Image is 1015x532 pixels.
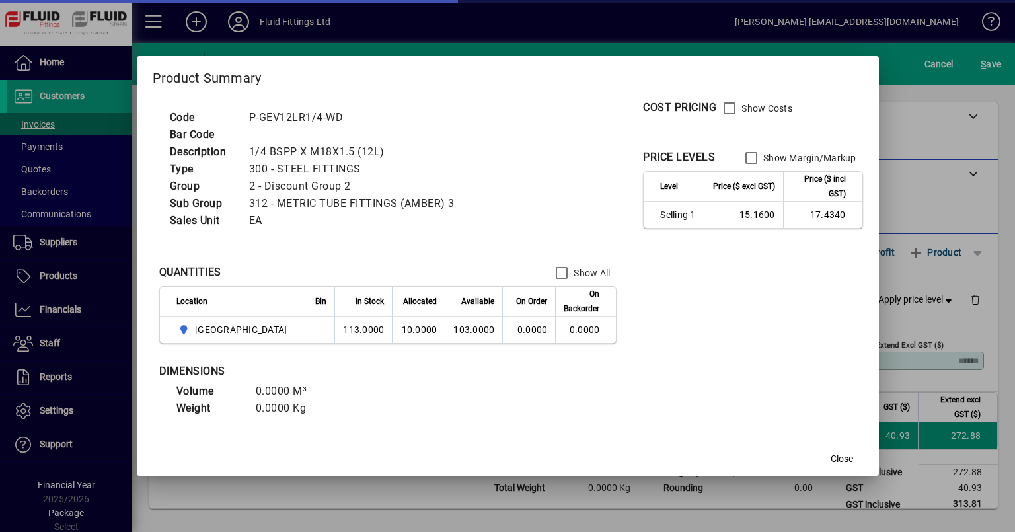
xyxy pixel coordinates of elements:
span: 0.0000 [517,324,548,335]
td: Sub Group [163,195,243,212]
td: Volume [170,383,249,400]
span: [GEOGRAPHIC_DATA] [195,323,287,336]
td: 103.0000 [445,317,502,343]
span: Close [831,452,853,466]
span: Selling 1 [660,208,695,221]
td: 10.0000 [392,317,445,343]
td: 15.1600 [704,202,783,228]
span: On Backorder [564,287,599,316]
td: 312 - METRIC TUBE FITTINGS (AMBER) 3 [243,195,470,212]
div: PRICE LEVELS [643,149,715,165]
td: 113.0000 [334,317,392,343]
td: Type [163,161,243,178]
button: Close [821,447,863,471]
label: Show Margin/Markup [761,151,856,165]
td: EA [243,212,470,229]
td: Code [163,109,243,126]
div: DIMENSIONS [159,363,490,379]
td: Bar Code [163,126,243,143]
td: 17.4340 [783,202,862,228]
span: On Order [516,294,547,309]
span: In Stock [356,294,384,309]
td: 1/4 BSPP X M18X1.5 (12L) [243,143,470,161]
h2: Product Summary [137,56,879,95]
td: Weight [170,400,249,417]
span: Allocated [403,294,437,309]
span: Available [461,294,494,309]
td: 0.0000 Kg [249,400,328,417]
span: Location [176,294,207,309]
td: Description [163,143,243,161]
div: COST PRICING [643,100,716,116]
td: Group [163,178,243,195]
td: 300 - STEEL FITTINGS [243,161,470,178]
span: Bin [315,294,326,309]
div: QUANTITIES [159,264,221,280]
td: 0.0000 M³ [249,383,328,400]
td: 2 - Discount Group 2 [243,178,470,195]
span: Price ($ excl GST) [713,179,775,194]
td: P-GEV12LR1/4-WD [243,109,470,126]
td: 0.0000 [555,317,616,343]
label: Show Costs [739,102,792,115]
span: Level [660,179,678,194]
span: Price ($ incl GST) [792,172,846,201]
label: Show All [571,266,610,280]
td: Sales Unit [163,212,243,229]
span: AUCKLAND [176,322,293,338]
